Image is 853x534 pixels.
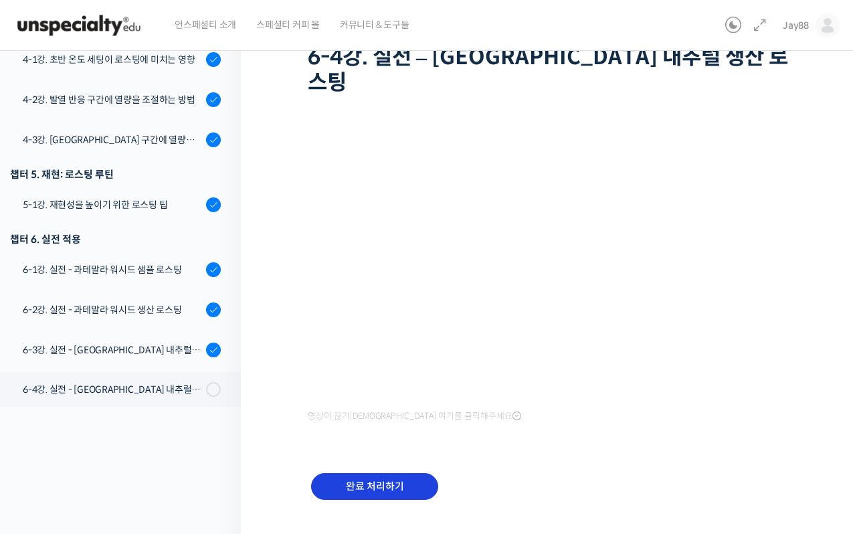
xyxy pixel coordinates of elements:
input: 완료 처리하기 [311,473,438,501]
span: 설정 [207,443,223,454]
a: 홈 [4,423,88,456]
span: 대화 [122,444,138,454]
div: 4-1강. 초반 온도 세팅이 로스팅에 미치는 영향 [23,52,202,67]
span: Jay88 [783,19,809,31]
div: 챕터 6. 실전 적용 [10,230,221,248]
div: 챕터 7. 강의를 마치며 [10,414,221,432]
a: 설정 [173,423,257,456]
div: 6-3강. 실전 - [GEOGRAPHIC_DATA] 내추럴 샘플 로스팅 [23,343,202,357]
a: 대화 [88,423,173,456]
div: 6-1강. 실전 - 과테말라 워시드 샘플 로스팅 [23,262,202,277]
div: 챕터 5. 재현: 로스팅 루틴 [10,165,221,183]
span: 영상이 끊기[DEMOGRAPHIC_DATA] 여기를 클릭해주세요 [308,411,521,422]
div: 6-2강. 실전 - 과테말라 워시드 생산 로스팅 [23,302,202,317]
h1: 6-4강. 실전 – [GEOGRAPHIC_DATA] 내추럴 생산 로스팅 [308,44,793,96]
div: 4-3강. [GEOGRAPHIC_DATA] 구간에 열량을 조절하는 방법 [23,132,202,147]
div: 6-4강. 실전 - [GEOGRAPHIC_DATA] 내추럴 생산 로스팅 [23,382,202,397]
div: 5-1강. 재현성을 높이기 위한 로스팅 팁 [23,197,202,212]
div: 4-2강. 발열 반응 구간에 열량을 조절하는 방법 [23,92,202,107]
span: 홈 [42,443,50,454]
